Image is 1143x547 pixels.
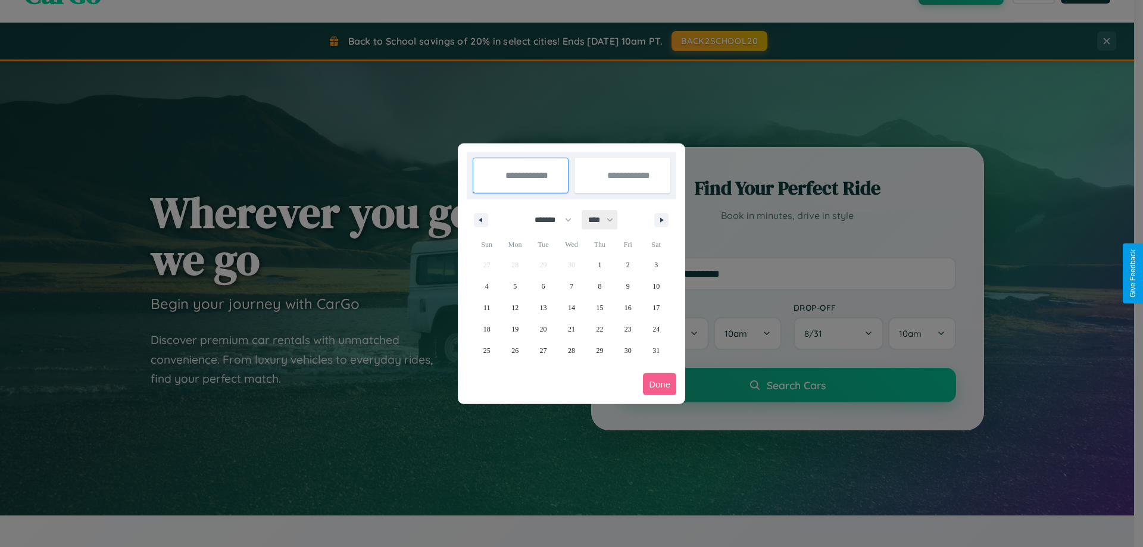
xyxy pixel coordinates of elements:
[513,276,517,297] span: 5
[501,340,529,361] button: 26
[473,297,501,318] button: 11
[568,297,575,318] span: 14
[598,276,601,297] span: 8
[596,340,603,361] span: 29
[586,318,614,340] button: 22
[540,318,547,340] span: 20
[642,318,670,340] button: 24
[642,254,670,276] button: 3
[501,297,529,318] button: 12
[511,318,519,340] span: 19
[473,276,501,297] button: 4
[511,340,519,361] span: 26
[586,235,614,254] span: Thu
[614,254,642,276] button: 2
[540,297,547,318] span: 13
[642,297,670,318] button: 17
[529,318,557,340] button: 20
[614,235,642,254] span: Fri
[586,340,614,361] button: 29
[473,340,501,361] button: 25
[568,340,575,361] span: 28
[501,235,529,254] span: Mon
[1129,249,1137,298] div: Give Feedback
[501,276,529,297] button: 5
[542,276,545,297] span: 6
[501,318,529,340] button: 19
[483,297,491,318] span: 11
[624,297,632,318] span: 16
[652,276,660,297] span: 10
[557,297,585,318] button: 14
[473,235,501,254] span: Sun
[586,254,614,276] button: 1
[557,276,585,297] button: 7
[642,235,670,254] span: Sat
[529,297,557,318] button: 13
[652,297,660,318] span: 17
[598,254,601,276] span: 1
[529,235,557,254] span: Tue
[557,318,585,340] button: 21
[557,340,585,361] button: 28
[614,276,642,297] button: 9
[511,297,519,318] span: 12
[483,318,491,340] span: 18
[529,276,557,297] button: 6
[614,318,642,340] button: 23
[596,297,603,318] span: 15
[557,235,585,254] span: Wed
[626,276,630,297] span: 9
[485,276,489,297] span: 4
[654,254,658,276] span: 3
[529,340,557,361] button: 27
[643,373,676,395] button: Done
[642,276,670,297] button: 10
[483,340,491,361] span: 25
[652,340,660,361] span: 31
[624,340,632,361] span: 30
[626,254,630,276] span: 2
[568,318,575,340] span: 21
[614,297,642,318] button: 16
[642,340,670,361] button: 31
[473,318,501,340] button: 18
[596,318,603,340] span: 22
[652,318,660,340] span: 24
[586,297,614,318] button: 15
[586,276,614,297] button: 8
[540,340,547,361] span: 27
[624,318,632,340] span: 23
[614,340,642,361] button: 30
[570,276,573,297] span: 7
